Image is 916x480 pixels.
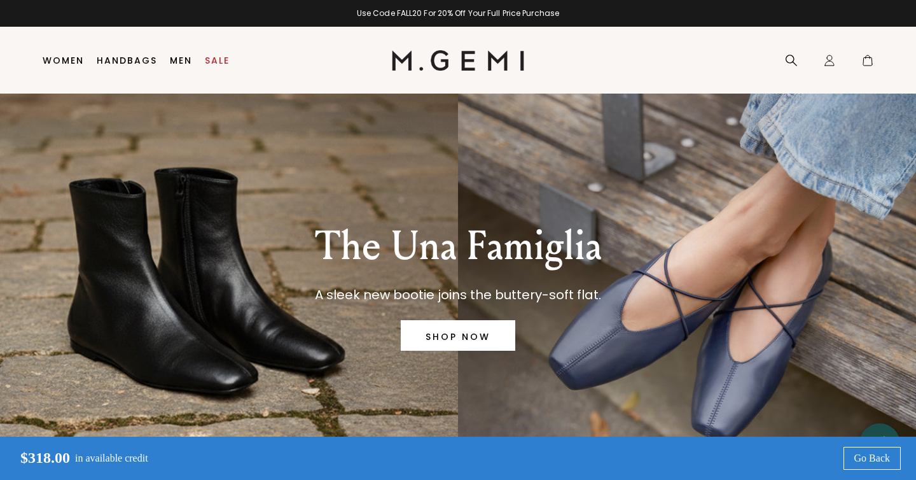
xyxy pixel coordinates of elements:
a: Sale [205,55,230,66]
a: Handbags [97,55,157,66]
div: Let's Chat [859,435,900,451]
p: in available credit [75,453,148,464]
a: SHOP NOW [401,320,515,351]
a: Women [43,55,84,66]
a: Go Back [843,447,901,470]
p: $318.00 [10,449,70,467]
img: M.Gemi [392,50,525,71]
a: Men [170,55,192,66]
p: A sleek new bootie joins the buttery-soft flat. [315,285,602,305]
p: The Una Famiglia [315,223,602,269]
